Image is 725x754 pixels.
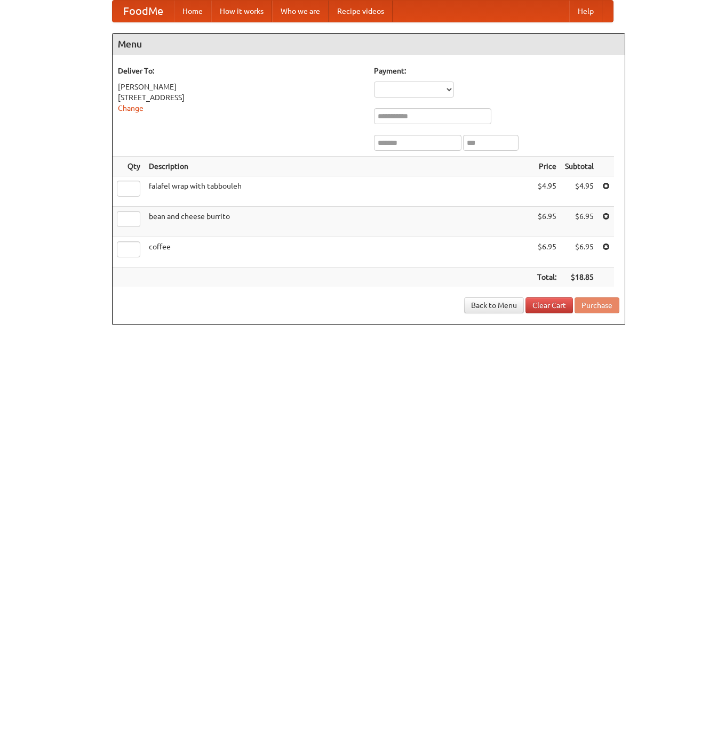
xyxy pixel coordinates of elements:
[145,207,533,237] td: bean and cheese burrito
[145,237,533,267] td: coffee
[374,66,619,76] h5: Payment:
[118,66,363,76] h5: Deliver To:
[561,157,598,176] th: Subtotal
[561,207,598,237] td: $6.95
[272,1,329,22] a: Who we are
[561,267,598,287] th: $18.85
[113,157,145,176] th: Qty
[113,34,625,55] h4: Menu
[329,1,393,22] a: Recipe videos
[533,176,561,207] td: $4.95
[118,82,363,92] div: [PERSON_NAME]
[569,1,602,22] a: Help
[561,176,598,207] td: $4.95
[145,157,533,176] th: Description
[145,176,533,207] td: falafel wrap with tabbouleh
[561,237,598,267] td: $6.95
[533,207,561,237] td: $6.95
[533,157,561,176] th: Price
[533,237,561,267] td: $6.95
[533,267,561,287] th: Total:
[464,297,524,313] a: Back to Menu
[113,1,174,22] a: FoodMe
[174,1,211,22] a: Home
[525,297,573,313] a: Clear Cart
[211,1,272,22] a: How it works
[118,92,363,103] div: [STREET_ADDRESS]
[118,104,144,112] a: Change
[575,297,619,313] button: Purchase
